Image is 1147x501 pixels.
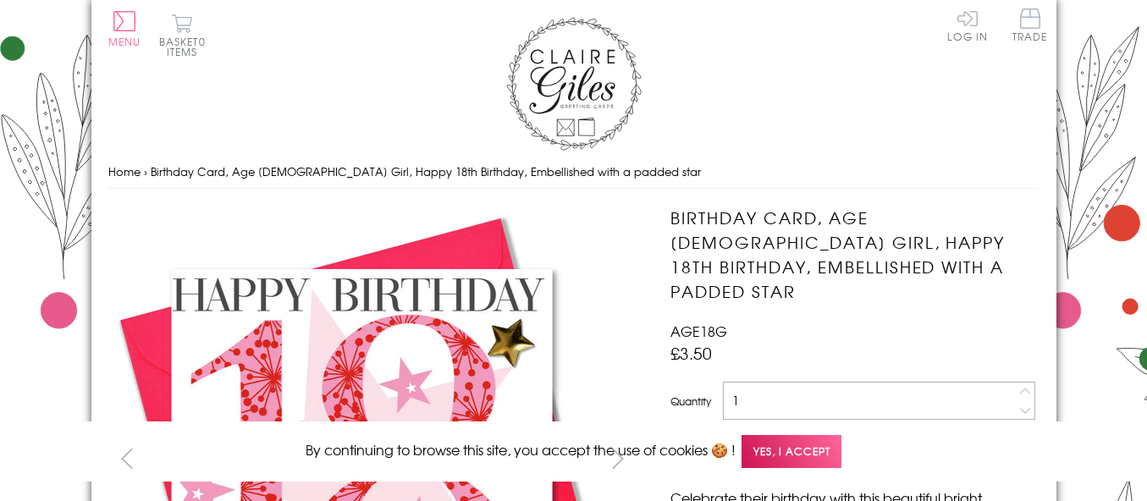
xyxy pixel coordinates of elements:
[108,439,146,477] button: prev
[670,206,1039,303] h1: Birthday Card, Age [DEMOGRAPHIC_DATA] Girl, Happy 18th Birthday, Embellished with a padded star
[159,14,206,57] button: Basket0 items
[670,394,711,409] label: Quantity
[1012,8,1048,41] span: Trade
[108,155,1039,190] nav: breadcrumbs
[598,439,637,477] button: next
[144,163,147,179] span: ›
[947,8,988,41] a: Log In
[506,17,642,151] img: Claire Giles Greetings Cards
[670,321,727,341] span: AGE18G
[167,34,206,59] span: 0 items
[1012,8,1048,45] a: Trade
[151,163,701,179] span: Birthday Card, Age [DEMOGRAPHIC_DATA] Girl, Happy 18th Birthday, Embellished with a padded star
[742,435,841,468] span: Yes, I accept
[670,341,712,365] span: £3.50
[108,11,141,47] button: Menu
[108,34,141,49] span: Menu
[108,163,141,179] a: Home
